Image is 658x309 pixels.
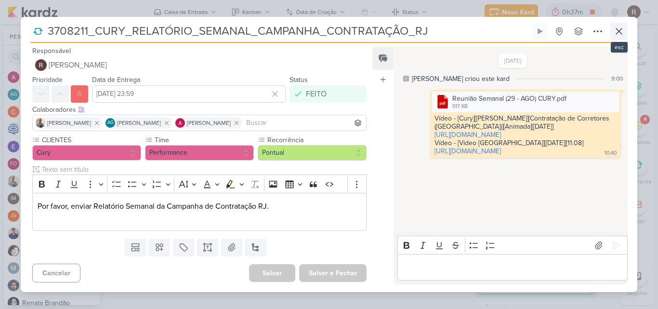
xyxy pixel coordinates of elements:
[290,76,308,84] label: Status
[32,47,71,55] label: Responsável
[92,85,286,103] input: Select a date
[434,147,501,155] a: [URL][DOMAIN_NAME]
[32,175,367,193] div: Editor toolbar
[117,119,161,127] span: [PERSON_NAME]
[32,105,367,115] div: Colaboradores
[397,236,628,255] div: Editor toolbar
[35,59,47,71] img: Rafael Dornelles
[38,201,361,224] p: Por favor, enviar Relatório Semanal da Campanha de Contratação RJ.
[92,76,140,84] label: Data de Entrega
[32,145,141,161] button: Cury
[605,149,617,157] div: 10:40
[40,164,367,175] input: Texto sem título
[611,42,628,53] div: esc
[32,76,63,84] label: Prioridade
[258,145,367,161] button: Pontual
[41,135,141,145] label: CLIENTES
[397,254,628,281] div: Editor editing area: main
[306,88,327,100] div: FEITO
[244,117,364,129] input: Buscar
[452,94,566,104] div: Reunião Semanal (29 - AGO) CURY.pdf
[290,85,367,103] button: FEITO
[32,264,80,282] button: Cancelar
[47,119,91,127] span: [PERSON_NAME]
[107,121,114,125] p: AG
[49,59,107,71] span: [PERSON_NAME]
[432,92,619,112] div: Reunião Semanal (29 - AGO) CURY.pdf
[145,145,254,161] button: Performance
[434,114,617,131] div: Vídeo - [Cury][[PERSON_NAME]][Contratação de Corretores ([GEOGRAPHIC_DATA])][Animada][[DATE]]
[187,119,231,127] span: [PERSON_NAME]
[536,27,544,35] div: Ligar relógio
[434,131,501,139] a: [URL][DOMAIN_NAME]
[36,118,45,128] img: Iara Santos
[32,193,367,231] div: Editor editing area: main
[412,74,510,84] div: [PERSON_NAME] criou este kard
[32,56,367,74] button: [PERSON_NAME]
[266,135,367,145] label: Recorrência
[452,103,566,110] div: 517 KB
[154,135,254,145] label: Time
[434,139,617,147] div: Vídeo - [Video [GEOGRAPHIC_DATA]][[DATE]][11.08]
[45,23,529,40] input: Kard Sem Título
[175,118,185,128] img: Alessandra Gomes
[611,74,623,83] div: 9:00
[105,118,115,128] div: Aline Gimenez Graciano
